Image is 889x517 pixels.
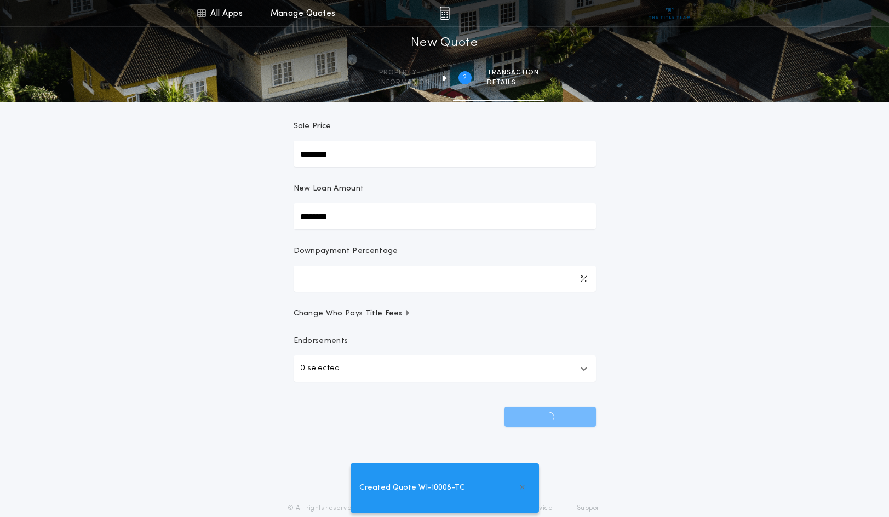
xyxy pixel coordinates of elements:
p: Downpayment Percentage [294,246,398,257]
span: Created Quote WI-10008-TC [359,482,465,494]
input: New Loan Amount [294,203,596,229]
span: information [379,78,430,87]
span: Change Who Pays Title Fees [294,308,411,319]
input: Sale Price [294,141,596,167]
p: Endorsements [294,336,596,347]
img: vs-icon [649,8,690,19]
button: 0 selected [294,355,596,382]
h1: New Quote [411,35,478,52]
button: Change Who Pays Title Fees [294,308,596,319]
h2: 2 [463,73,467,82]
p: New Loan Amount [294,183,364,194]
p: Sale Price [294,121,331,132]
p: 0 selected [300,362,340,375]
span: Property [379,68,430,77]
input: Downpayment Percentage [294,266,596,292]
img: img [439,7,450,20]
span: details [487,78,539,87]
span: Transaction [487,68,539,77]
